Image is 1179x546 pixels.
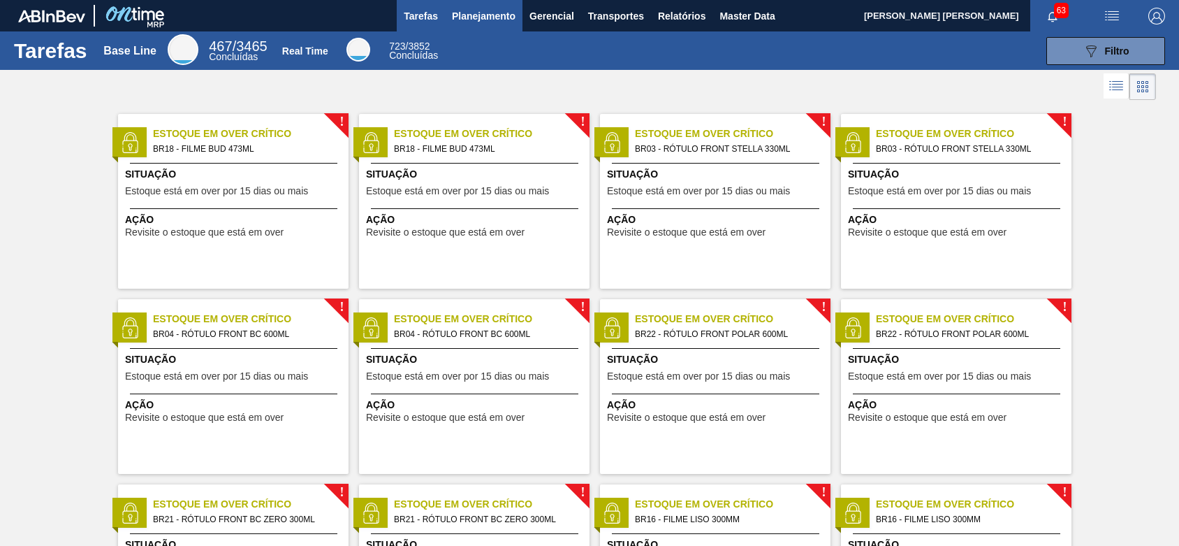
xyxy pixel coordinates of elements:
[607,167,827,182] span: Situação
[366,213,586,227] span: Ação
[635,141,819,157] span: BR03 - RÓTULO FRONT STELLA 330ML
[1030,6,1075,26] button: Notificações
[635,512,819,527] span: BR16 - FILME LISO 300MM
[876,127,1071,141] span: Estoque em Over Crítico
[607,227,766,238] span: Revisite o estoque que está em over
[366,167,586,182] span: Situação
[125,167,345,182] span: Situação
[125,352,345,367] span: Situação
[366,371,549,382] span: Estoque está em over por 15 dias ou mais
[125,412,284,423] span: Revisite o estoque que está em over
[394,326,578,342] span: BR04 - RÓTULO FRONT BC 600ML
[125,227,284,238] span: Revisite o estoque que está em over
[389,50,438,61] span: Concluídas
[404,8,438,24] span: Tarefas
[394,127,589,141] span: Estoque em Over Crítico
[876,312,1071,326] span: Estoque em Over Crítico
[607,352,827,367] span: Situação
[125,398,345,412] span: Ação
[360,317,381,338] img: status
[1104,73,1129,100] div: Visão em Lista
[389,41,405,52] span: 723
[1062,302,1067,312] span: !
[607,371,790,382] span: Estoque está em over por 15 dias ou mais
[366,412,525,423] span: Revisite o estoque que está em over
[153,497,349,512] span: Estoque em Over Crítico
[394,312,589,326] span: Estoque em Over Crítico
[360,132,381,153] img: status
[346,38,370,62] div: Real Time
[607,398,827,412] span: Ação
[282,45,328,57] div: Real Time
[209,41,267,62] div: Base Line
[1105,45,1129,57] span: Filtro
[635,312,830,326] span: Estoque em Over Crítico
[842,132,863,153] img: status
[394,512,578,527] span: BR21 - RÓTULO FRONT BC ZERO 300ML
[209,51,258,62] span: Concluídas
[719,8,775,24] span: Master Data
[339,487,344,498] span: !
[848,371,1031,382] span: Estoque está em over por 15 dias ou mais
[848,186,1031,196] span: Estoque está em over por 15 dias ou mais
[848,398,1068,412] span: Ação
[842,503,863,524] img: status
[14,43,87,59] h1: Tarefas
[635,497,830,512] span: Estoque em Over Crítico
[1148,8,1165,24] img: Logout
[125,213,345,227] span: Ação
[580,487,585,498] span: !
[452,8,515,24] span: Planejamento
[209,38,232,54] span: 467
[366,227,525,238] span: Revisite o estoque que está em over
[1062,487,1067,498] span: !
[339,302,344,312] span: !
[529,8,574,24] span: Gerencial
[842,317,863,338] img: status
[601,132,622,153] img: status
[607,186,790,196] span: Estoque está em over por 15 dias ou mais
[125,371,308,382] span: Estoque está em over por 15 dias ou mais
[153,512,337,527] span: BR21 - RÓTULO FRONT BC ZERO 300ML
[607,213,827,227] span: Ação
[588,8,644,24] span: Transportes
[1054,3,1069,18] span: 63
[821,302,826,312] span: !
[580,302,585,312] span: !
[580,117,585,127] span: !
[876,497,1071,512] span: Estoque em Over Crítico
[153,312,349,326] span: Estoque em Over Crítico
[848,412,1006,423] span: Revisite o estoque que está em over
[635,326,819,342] span: BR22 - RÓTULO FRONT POLAR 600ML
[848,167,1068,182] span: Situação
[119,503,140,524] img: status
[876,326,1060,342] span: BR22 - RÓTULO FRONT POLAR 600ML
[601,503,622,524] img: status
[339,117,344,127] span: !
[607,412,766,423] span: Revisite o estoque que está em over
[848,227,1006,238] span: Revisite o estoque que está em over
[119,317,140,338] img: status
[18,10,85,22] img: TNhmsLtSVTkK8tSr43FrP2fwEKptu5GPRR3wAAAABJRU5ErkJggg==
[209,38,267,54] span: / 3465
[366,352,586,367] span: Situação
[821,487,826,498] span: !
[1104,8,1120,24] img: userActions
[389,42,438,60] div: Real Time
[153,141,337,157] span: BR18 - FILME BUD 473ML
[848,352,1068,367] span: Situação
[366,186,549,196] span: Estoque está em over por 15 dias ou mais
[103,45,156,57] div: Base Line
[635,127,830,141] span: Estoque em Over Crítico
[1129,73,1156,100] div: Visão em Cards
[119,132,140,153] img: status
[389,41,430,52] span: / 3852
[125,186,308,196] span: Estoque está em over por 15 dias ou mais
[821,117,826,127] span: !
[876,141,1060,157] span: BR03 - RÓTULO FRONT STELLA 330ML
[153,326,337,342] span: BR04 - RÓTULO FRONT BC 600ML
[848,213,1068,227] span: Ação
[394,497,589,512] span: Estoque em Over Crítico
[876,512,1060,527] span: BR16 - FILME LISO 300MM
[360,503,381,524] img: status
